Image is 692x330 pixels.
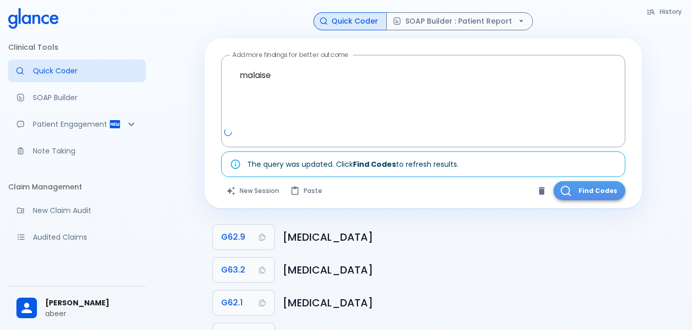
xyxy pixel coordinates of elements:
[8,253,146,275] a: Monitor progress of claim corrections
[213,225,274,249] button: Copy Code G62.9 to clipboard
[283,262,634,278] h6: Diabetic polyneuropathy
[283,295,634,311] h6: Alcoholic polyneuropathy
[8,113,146,135] div: Patient Reports & Referrals
[33,92,137,103] p: SOAP Builder
[8,199,146,222] a: Audit a new claim
[553,181,625,200] button: Find Codes
[221,296,243,310] span: G62.1
[313,12,387,30] button: Quick Coder
[534,183,549,199] button: Clear
[8,140,146,162] a: Advanced note-taking
[221,230,245,244] span: G62.9
[8,226,146,248] a: View audited claims
[221,181,285,200] button: Clears all inputs and results.
[45,308,137,319] p: abeer
[33,66,137,76] p: Quick Coder
[8,174,146,199] li: Claim Management
[221,263,245,277] span: G63.2
[33,232,137,242] p: Audited Claims
[213,258,274,282] button: Copy Code G63.2 to clipboard
[353,159,396,169] strong: Find Codes
[228,59,618,127] textarea: malaise
[8,86,146,109] a: Docugen: Compose a clinical documentation in seconds
[33,205,137,216] p: New Claim Audit
[8,290,146,326] div: [PERSON_NAME]abeer
[33,119,109,129] p: Patient Engagement
[45,298,137,308] span: [PERSON_NAME]
[213,290,274,315] button: Copy Code G62.1 to clipboard
[641,4,688,19] button: History
[285,181,328,200] button: Paste from clipboard
[386,12,533,30] button: SOAP Builder : Patient Report
[8,60,146,82] a: Moramiz: Find ICD10AM codes instantly
[33,146,137,156] p: Note Taking
[8,35,146,60] li: Clinical Tools
[247,155,459,173] div: The query was updated. Click to refresh results.
[283,229,634,245] h6: Polyneuropathy, unspecified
